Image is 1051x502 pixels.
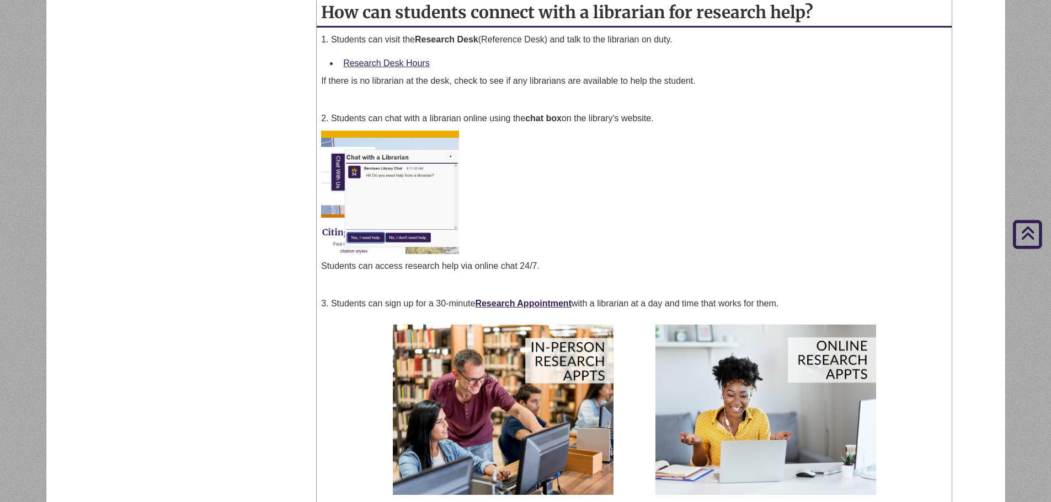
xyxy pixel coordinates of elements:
p: Students can access research help via online chat 24/7. [321,260,947,273]
a: Back to Top [1007,226,1048,241]
p: 3. Students can sign up for a 30-minute with a librarian at a day and time that works for them. [321,297,947,310]
img: In person Appointments [393,325,613,495]
img: Online Appointments [655,325,876,495]
a: Research Desk Hours [343,58,430,68]
a: Research Appointment [475,299,572,308]
strong: Research Desk [415,35,478,44]
strong: chat box [525,114,562,123]
p: 1. Students can visit the (Reference Desk) and talk to the librarian on duty. [321,33,947,46]
p: If there is no librarian at the desk, check to see if any librarians are available to help the st... [321,74,947,88]
p: 2. Students can chat with a librarian online using the on the library's website. [321,112,947,125]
